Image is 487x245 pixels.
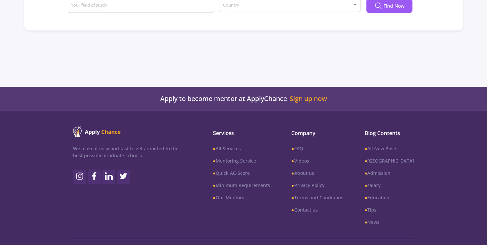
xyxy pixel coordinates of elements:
a: ●All Services [213,145,270,152]
span: Find Now [383,2,404,9]
b: ● [364,194,367,201]
a: ●FAQ [291,145,343,152]
b: ● [364,158,367,164]
a: ●Minimum Requirements [213,182,270,189]
b: ● [213,158,215,164]
a: ●salary [364,182,414,189]
b: ● [291,145,294,152]
a: ●Quick AC-Score [213,170,270,176]
span: Services [213,129,270,137]
a: ●Education [364,194,414,201]
b: ● [364,207,367,213]
p: We make it easy and fast to get admitted to the best possible graduate schools. [73,145,178,159]
a: ●[GEOGRAPHIC_DATA] [364,157,414,164]
a: Sign up now [290,95,327,103]
img: ApplyChance logo [73,126,121,137]
b: ● [364,182,367,188]
a: ●About us [291,170,343,176]
a: ●Mentoring Service [213,157,270,164]
b: ● [291,170,294,176]
b: ● [364,170,367,176]
b: ● [291,207,294,213]
b: ● [291,194,294,201]
b: ● [213,194,215,201]
a: ●Our Mentors [213,194,270,201]
span: Blog Contents [364,129,414,137]
a: ●Admission [364,170,414,176]
b: ● [213,170,215,176]
a: ●News [364,219,414,225]
a: ●Terms and Conditions [291,194,343,201]
a: ●All New Posts [364,145,414,152]
b: ● [213,145,215,152]
span: Company [291,129,343,137]
b: ● [213,182,215,188]
a: ●Videos [291,157,343,164]
a: ●Tips [364,206,414,213]
a: ●Contact us [291,206,343,213]
a: ●Privacy Policy [291,182,343,189]
b: ● [291,182,294,188]
b: ● [364,219,367,225]
b: ● [291,158,294,164]
b: ● [364,145,367,152]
